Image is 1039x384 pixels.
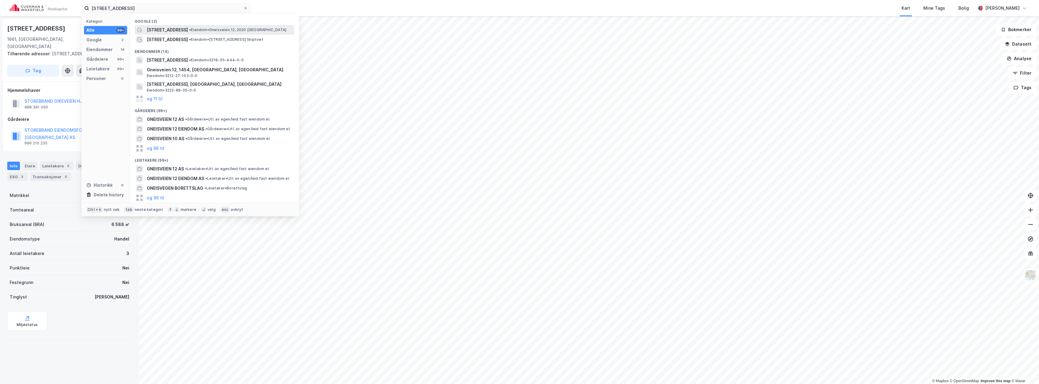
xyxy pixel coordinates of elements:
[185,117,187,121] span: •
[1009,355,1039,384] iframe: Chat Widget
[104,207,120,212] div: nytt søk
[189,58,244,63] span: Eiendom • 3218-55-444-0-0
[86,56,108,63] div: Gårdeiere
[120,47,125,52] div: 14
[86,19,127,24] div: Kategori
[205,176,207,181] span: •
[24,105,48,110] div: 988 391 050
[120,37,125,42] div: 2
[189,27,286,32] span: Eiendom • Gneisveien 12, 2020 [GEOGRAPHIC_DATA]
[130,44,299,55] div: Eiendommer (14)
[189,27,191,32] span: •
[189,37,263,42] span: Eiendom • [STREET_ADDRESS] Skiptvet
[86,182,113,189] div: Historikk
[1008,82,1037,94] button: Tags
[17,322,38,327] div: Miljøstatus
[205,127,207,131] span: •
[7,51,52,56] span: Tilhørende adresser:
[65,163,71,169] div: 3
[22,162,37,170] div: Eiere
[147,175,204,182] span: GNEISVEIEN 12 EIENDOM AS
[147,66,292,73] span: Gneisveien 12, 1454, [GEOGRAPHIC_DATA], [GEOGRAPHIC_DATA]
[86,75,106,82] div: Personer
[185,136,271,141] span: Gårdeiere • Utl. av egen/leid fast eiendom el.
[147,185,203,192] span: GNEISVEGEN BORETTSLAG
[10,250,44,257] div: Antall leietakere
[116,66,125,71] div: 99+
[1025,269,1036,281] img: Z
[950,379,979,383] a: OpenStreetMap
[122,279,129,286] div: Nei
[147,165,184,173] span: GNEISVEIEN 12 AS
[189,37,191,42] span: •
[205,176,290,181] span: Leietaker • Utl. av egen/leid fast eiendom el.
[147,26,188,34] span: [STREET_ADDRESS]
[147,88,196,93] span: Eiendom • 3222-88-35-0-0
[86,46,113,53] div: Eiendommer
[86,36,102,44] div: Google
[220,207,230,213] div: esc
[10,4,67,12] img: cushman-wakefield-realkapital-logo.202ea83816669bd177139c58696a8fa1.svg
[116,28,125,33] div: 99+
[19,174,25,180] div: 3
[231,207,243,212] div: avbryt
[1002,53,1037,65] button: Analyse
[10,264,30,272] div: Punktleie
[40,162,73,170] div: Leietakere
[902,5,910,12] div: Kart
[996,24,1037,36] button: Bokmerker
[30,173,71,181] div: Transaksjoner
[7,36,83,50] div: 1661, [GEOGRAPHIC_DATA], [GEOGRAPHIC_DATA]
[86,27,95,34] div: Alle
[923,5,945,12] div: Mine Tags
[185,166,187,171] span: •
[204,186,247,191] span: Leietaker • Borettslag
[126,250,129,257] div: 3
[8,87,131,94] div: Hjemmelshaver
[120,183,125,188] div: 0
[147,73,198,78] span: Eiendom • 3212-27-153-0-0
[147,36,188,43] span: [STREET_ADDRESS]
[111,221,129,228] div: 6 588 ㎡
[932,379,949,383] a: Mapbox
[181,207,196,212] div: markere
[114,235,129,243] div: Handel
[94,191,124,198] div: Delete history
[10,206,34,214] div: Tomteareal
[147,135,184,142] span: GNEISVEIEN 10 AS
[86,207,103,213] div: Ctrl + k
[1008,67,1037,79] button: Filter
[120,76,125,81] div: 0
[147,194,164,202] button: og 96 til
[185,117,270,122] span: Gårdeiere • Utl. av egen/leid fast eiendom el.
[185,166,270,171] span: Leietaker • Utl. av egen/leid fast eiendom el.
[130,153,299,164] div: Leietakere (99+)
[147,145,164,152] button: og 96 til
[10,221,44,228] div: Bruksareal (BRA)
[1009,355,1039,384] div: Kontrollprogram for chat
[7,162,20,170] div: Info
[189,58,191,62] span: •
[122,264,129,272] div: Nei
[147,56,188,64] span: [STREET_ADDRESS]
[147,125,204,133] span: GNEISVEIEN 12 EIENDOM AS
[10,293,27,301] div: Tinglyst
[116,57,125,62] div: 99+
[7,50,127,57] div: [STREET_ADDRESS]
[63,174,69,180] div: 5
[10,279,33,286] div: Festegrunn
[958,5,969,12] div: Bolig
[147,81,292,88] span: [STREET_ADDRESS], [GEOGRAPHIC_DATA], [GEOGRAPHIC_DATA]
[10,235,40,243] div: Eiendomstype
[204,186,206,190] span: •
[185,136,187,141] span: •
[124,207,133,213] div: tab
[24,141,47,146] div: 996 210 235
[135,207,163,212] div: neste kategori
[76,162,98,170] div: Datasett
[10,192,29,199] div: Matrikkel
[130,104,299,115] div: Gårdeiere (99+)
[86,65,110,73] div: Leietakere
[147,95,162,102] button: og 11 til
[207,207,216,212] div: velg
